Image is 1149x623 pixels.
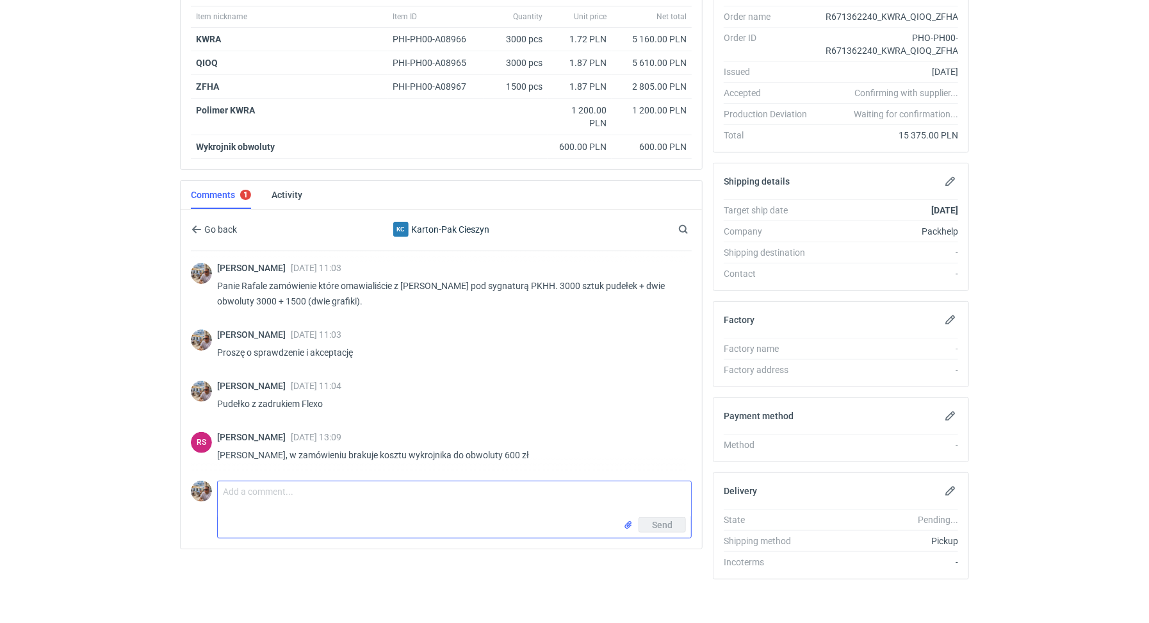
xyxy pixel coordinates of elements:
div: 2 805.00 PLN [617,80,687,93]
img: Michał Palasek [191,329,212,351]
div: 3000 pcs [484,51,548,75]
div: Karton-Pak Cieszyn [336,222,546,237]
strong: [DATE] [931,205,958,215]
input: Search [676,222,717,237]
span: Net total [656,12,687,22]
div: 1.87 PLN [553,56,607,69]
div: Accepted [724,87,817,99]
div: Karton-Pak Cieszyn [393,222,409,237]
div: Shipping destination [724,246,817,259]
div: 5 610.00 PLN [617,56,687,69]
span: Item ID [393,12,417,22]
span: [DATE] 13:09 [291,432,341,442]
button: Send [639,517,686,533]
div: 5 160.00 PLN [617,33,687,46]
h2: Shipping details [724,176,790,187]
div: Production Deviation [724,108,817,120]
button: Edit payment method [943,408,958,424]
div: Shipping method [724,535,817,547]
div: Total [724,129,817,142]
div: - [817,438,958,451]
div: Pickup [817,535,958,547]
em: Confirming with supplier... [854,88,958,98]
div: 1.72 PLN [553,33,607,46]
div: Issued [724,65,817,78]
p: [PERSON_NAME], w zamówieniu brakuje kosztu wykrojnika do obwoluty 600 zł [217,447,681,463]
img: Michał Palasek [191,263,212,284]
span: [DATE] 11:04 [291,381,341,391]
div: Packhelp [817,225,958,238]
h2: Payment method [724,411,794,421]
button: Go back [191,222,238,237]
figcaption: RS [191,432,212,453]
span: [PERSON_NAME] [217,329,291,340]
img: Michał Palasek [191,481,212,502]
strong: QIOQ [196,58,218,68]
div: PHI-PH00-A08966 [393,33,478,46]
span: Unit price [574,12,607,22]
button: Edit shipping details [943,174,958,189]
div: - [817,267,958,280]
h2: Factory [724,315,754,325]
button: Edit delivery details [943,483,958,499]
strong: Wykrojnik obwoluty [196,142,275,152]
strong: KWRA [196,34,221,44]
span: [PERSON_NAME] [217,381,291,391]
div: Target ship date [724,204,817,217]
div: PHO-PH00-R671362240_KWRA_QIOQ_ZFHA [817,31,958,57]
em: Pending... [918,515,958,525]
div: Factory address [724,363,817,376]
div: 600.00 PLN [617,140,687,153]
div: 1500 pcs [484,75,548,99]
span: [DATE] 11:03 [291,329,341,340]
p: Proszę o sprawdzenie i akceptację [217,345,681,360]
div: R671362240_KWRA_QIOQ_ZFHA [817,10,958,23]
div: Incoterms [724,556,817,569]
div: 15 375.00 PLN [817,129,958,142]
span: Send [652,520,672,529]
p: Panie Rafale zamówienie które omawialiście z [PERSON_NAME] pod sygnaturą PKHH. 3000 sztuk pudełek... [217,278,681,309]
figcaption: KC [393,222,409,237]
div: 3000 pcs [484,28,548,51]
div: 600.00 PLN [553,140,607,153]
h2: Delivery [724,486,757,496]
div: [DATE] [817,65,958,78]
span: [DATE] 11:03 [291,263,341,273]
div: Company [724,225,817,238]
a: Comments1 [191,181,251,209]
a: Activity [272,181,302,209]
div: - [817,556,958,569]
div: Factory name [724,342,817,355]
strong: ZFHA [196,81,219,92]
p: Pudełko z zadrukiem Flexo [217,396,681,411]
img: Michał Palasek [191,381,212,402]
div: State [724,513,817,526]
div: 1 200.00 PLN [617,104,687,117]
div: - [817,363,958,376]
button: Edit factory details [943,312,958,328]
div: Rafał Stani [191,432,212,453]
div: - [817,342,958,355]
div: Order name [724,10,817,23]
div: PHI-PH00-A08967 [393,80,478,93]
span: Go back [202,225,237,234]
div: PHI-PH00-A08965 [393,56,478,69]
span: [PERSON_NAME] [217,263,291,273]
div: - [817,246,958,259]
div: Method [724,438,817,451]
span: Item nickname [196,12,247,22]
strong: Polimer KWRA [196,105,255,115]
em: Waiting for confirmation... [854,108,958,120]
div: Contact [724,267,817,280]
span: [PERSON_NAME] [217,432,291,442]
span: Quantity [513,12,542,22]
div: Order ID [724,31,817,57]
div: 1 200.00 PLN [553,104,607,129]
div: 1 [243,190,248,199]
div: 1.87 PLN [553,80,607,93]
